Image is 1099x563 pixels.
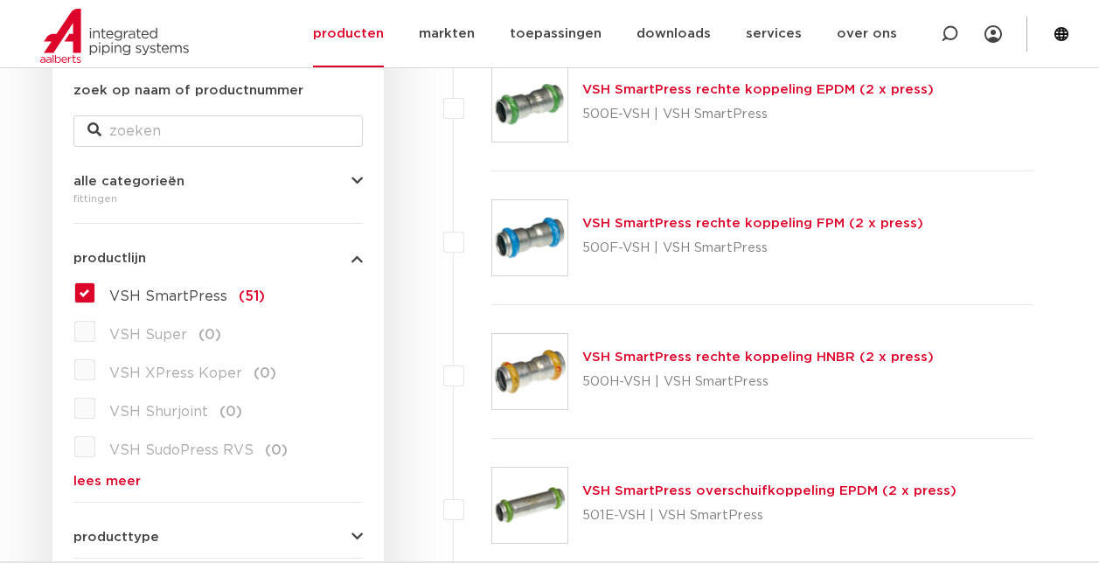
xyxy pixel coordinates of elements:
[582,368,934,396] p: 500H-VSH | VSH SmartPress
[219,405,242,419] span: (0)
[73,252,146,265] span: productlijn
[73,188,363,209] div: fittingen
[582,83,934,96] a: VSH SmartPress rechte koppeling EPDM (2 x press)
[582,351,934,364] a: VSH SmartPress rechte koppeling HNBR (2 x press)
[73,175,184,188] span: alle categorieën
[109,443,254,457] span: VSH SudoPress RVS
[265,443,288,457] span: (0)
[198,328,221,342] span: (0)
[73,115,363,147] input: zoeken
[492,200,567,275] img: Thumbnail for VSH SmartPress rechte koppeling FPM (2 x press)
[73,475,363,488] a: lees meer
[73,175,363,188] button: alle categorieën
[582,217,923,230] a: VSH SmartPress rechte koppeling FPM (2 x press)
[582,101,934,129] p: 500E-VSH | VSH SmartPress
[109,289,227,303] span: VSH SmartPress
[109,405,208,419] span: VSH Shurjoint
[492,334,567,409] img: Thumbnail for VSH SmartPress rechte koppeling HNBR (2 x press)
[73,252,363,265] button: productlijn
[492,66,567,142] img: Thumbnail for VSH SmartPress rechte koppeling EPDM (2 x press)
[492,468,567,543] img: Thumbnail for VSH SmartPress overschuifkoppeling EPDM (2 x press)
[239,289,265,303] span: (51)
[73,531,159,544] span: producttype
[582,234,923,262] p: 500F-VSH | VSH SmartPress
[254,366,276,380] span: (0)
[73,80,303,101] label: zoek op naam of productnummer
[582,484,956,497] a: VSH SmartPress overschuifkoppeling EPDM (2 x press)
[582,502,956,530] p: 501E-VSH | VSH SmartPress
[109,328,187,342] span: VSH Super
[109,366,242,380] span: VSH XPress Koper
[73,531,363,544] button: producttype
